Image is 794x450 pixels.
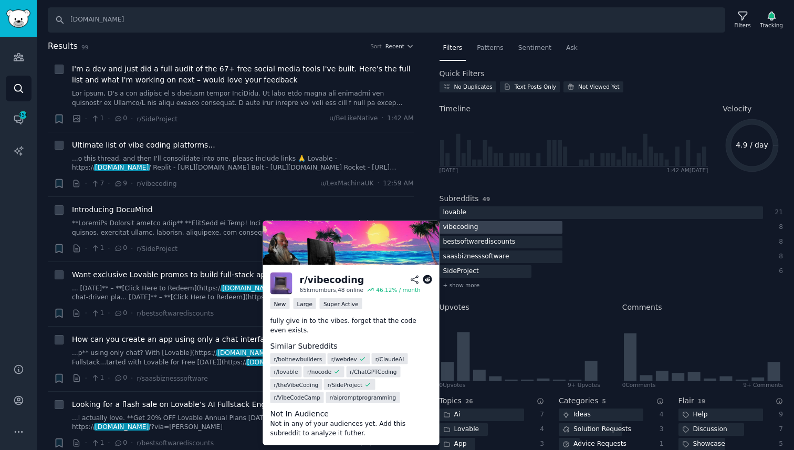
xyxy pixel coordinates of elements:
div: 46.12 % / month [376,286,420,294]
a: I'm a dev and just did a full audit of the 67+ free social media tools I've built. Here's the ful... [72,64,414,86]
div: r/ vibecoding [300,273,364,286]
span: Results [48,40,78,53]
h2: Quick Filters [440,68,485,79]
div: Super Active [320,298,362,309]
span: r/saasbiznesssoftware [137,375,207,382]
dt: Similar Subreddits [270,340,432,351]
img: vibecoding [270,273,292,295]
span: 99 [81,44,88,50]
span: r/ SideProject [328,381,363,388]
a: Lor ipsum, D's a con adipisc el s doeiusm tempor InciDidu. Ut labo etdo magna ali enimadmi ven qu... [72,89,414,108]
div: 0 Comment s [622,381,656,389]
dt: Not In Audience [270,409,432,420]
span: · [131,437,133,448]
h2: Subreddits [440,193,479,204]
span: 1 [91,309,104,318]
div: 65k members, 48 online [300,286,363,294]
span: 9 [114,179,127,189]
span: · [85,113,87,124]
span: r/SideProject [137,116,177,123]
div: 9 [774,410,783,420]
span: 0 [114,244,127,253]
span: · [108,308,110,319]
div: Text Posts Only [515,83,556,90]
span: · [131,373,133,384]
span: Recent [385,43,404,50]
div: 8 [774,252,783,261]
a: ...o this thread, and then I'll consolidate into one, please include links 🙏 Lovable - https://[D... [72,154,414,173]
span: 454 [18,111,28,119]
a: Looking for a flash sale on Lovable’s AI Fullstack Engineer to build apps 20x faster? [72,399,379,410]
span: 5 [602,398,605,404]
img: GummySearch logo [6,9,30,28]
span: 0 [114,114,127,123]
div: 3 [654,425,664,434]
div: 7 [535,410,545,420]
div: 3 [535,439,545,449]
span: r/ ChatGPTCoding [350,368,396,375]
div: 1 [654,439,664,449]
span: · [108,373,110,384]
div: Filters [734,22,750,29]
h2: Comments [622,302,662,313]
span: Patterns [477,44,503,53]
span: Want exclusive Lovable promos to build full-stack apps with AI for free? [72,269,335,280]
span: 0 [114,373,127,383]
span: r/ aipromptprogramming [329,394,396,401]
img: vibecoding [263,221,440,265]
span: [DOMAIN_NAME] [221,285,277,292]
a: ...p** using only chat? With [Lovable](https://[DOMAIN_NAME]/?via=[PERSON_NAME]), the world's fir... [72,349,414,367]
div: 7 [774,425,783,434]
span: 26 [465,398,473,404]
div: [DATE] [440,166,458,174]
span: [DOMAIN_NAME] [216,349,272,357]
div: 9+ Comments [743,381,783,389]
div: Tracking [760,22,783,29]
span: 1 [91,373,104,383]
span: · [131,113,133,124]
input: Search Keyword [48,7,725,33]
span: 1 [91,114,104,123]
span: · [108,243,110,254]
span: 1:42 AM [387,114,413,123]
span: r/bestsoftwarediscounts [137,310,214,317]
div: 0 Upvote s [440,381,466,389]
span: · [85,178,87,189]
a: Introducing DocuMind [72,204,153,215]
span: 1 [91,438,104,448]
span: · [85,243,87,254]
span: Ultimate list of vibe coding platforms... [72,140,215,151]
span: · [377,179,379,189]
div: saasbiznesssoftware [440,250,513,264]
a: ...l actually love. **Get 20% OFF Lovable Annual Plans [DATE]** – Click Here to Redeem https://[D... [72,414,414,432]
span: [DOMAIN_NAME] [94,423,150,431]
span: r/ lovable [274,368,298,375]
span: Timeline [440,103,471,114]
p: fully give in to the vibes. forget that the code even exists. [270,317,432,335]
button: Tracking [756,9,787,31]
div: 9+ Upvotes [568,381,600,389]
span: · [85,308,87,319]
a: How can you create an app using only a chat interface? [72,334,277,345]
div: 21 [774,208,783,217]
div: 8 [774,223,783,232]
div: 1:42 AM [DATE] [667,166,708,174]
span: r/SideProject [137,245,177,253]
span: [DOMAIN_NAME] [246,359,302,366]
span: r/ webdev [331,355,357,362]
span: Ask [566,44,578,53]
span: · [108,113,110,124]
div: New [270,298,290,309]
span: u/LexMachinaUK [320,179,373,189]
div: vibecoding [440,221,482,234]
h2: Topics [440,395,462,406]
span: r/ VibeCodeCamp [274,394,320,401]
h2: Upvotes [440,302,469,313]
span: 19 [698,398,706,404]
span: · [85,373,87,384]
a: 454 [6,107,32,132]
